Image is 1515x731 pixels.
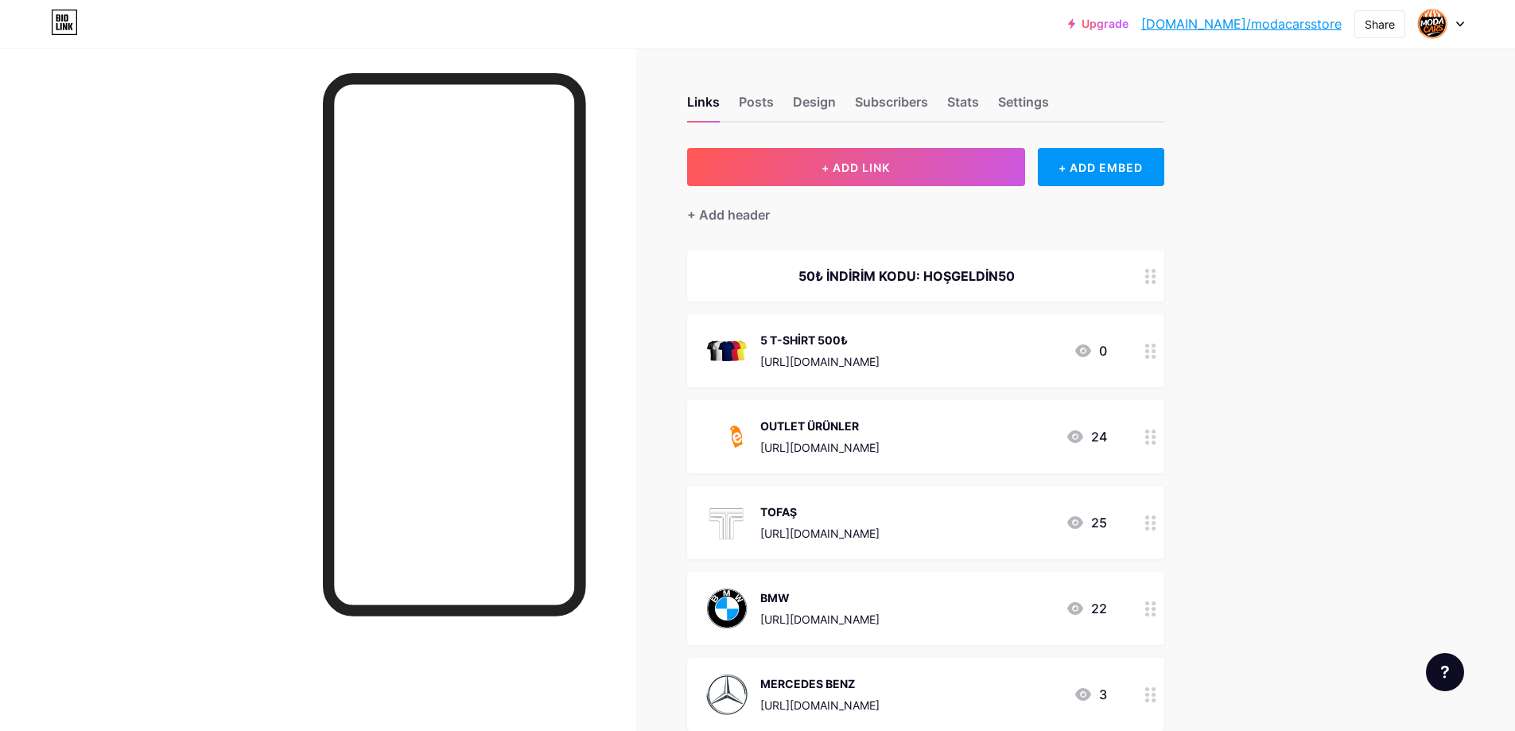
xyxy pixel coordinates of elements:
div: Design [793,92,836,121]
div: 25 [1066,513,1107,532]
div: Posts [739,92,774,121]
img: HALİS AKAR [1417,9,1447,39]
div: Stats [947,92,979,121]
div: Settings [998,92,1049,121]
div: [URL][DOMAIN_NAME] [760,611,880,628]
div: 22 [1066,599,1107,618]
div: BMW [760,589,880,606]
div: [URL][DOMAIN_NAME] [760,525,880,542]
div: [URL][DOMAIN_NAME] [760,439,880,456]
span: + ADD LINK [822,161,890,174]
a: [DOMAIN_NAME]/modacarsstore [1141,14,1342,33]
div: 0 [1074,341,1107,360]
div: Subscribers [855,92,928,121]
div: OUTLET ÜRÜNLER [760,418,880,434]
button: + ADD LINK [687,148,1025,186]
img: 5 T-SHİRT 500₺ [706,330,748,371]
img: BMW [706,588,748,629]
div: TOFAŞ [760,504,880,520]
div: 5 T-SHİRT 500₺ [760,332,880,348]
a: Upgrade [1068,17,1128,30]
div: + Add header [687,205,770,224]
img: MERCEDES BENZ [706,674,748,715]
div: 3 [1074,685,1107,704]
img: OUTLET ÜRÜNLER [706,416,748,457]
div: [URL][DOMAIN_NAME] [760,353,880,370]
div: + ADD EMBED [1038,148,1164,186]
div: Share [1365,16,1395,33]
div: Links [687,92,720,121]
div: 50₺ İNDİRİM KODU: HOŞGELDİN50 [706,266,1107,286]
div: 24 [1066,427,1107,446]
img: TOFAŞ [706,502,748,543]
div: [URL][DOMAIN_NAME] [760,697,880,714]
div: MERCEDES BENZ [760,675,880,692]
